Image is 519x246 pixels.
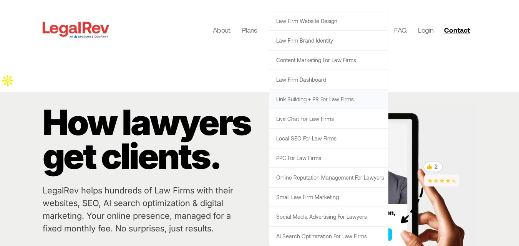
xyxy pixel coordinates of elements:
[242,25,257,35] a: Plans
[269,70,388,89] a: Law Firm Dashboard
[269,207,388,226] a: Social Media Advertising for Lawyers
[43,106,290,173] p: How lawyers get clients.
[12,12,18,18] img: logo_orange.svg
[269,187,388,206] a: Small Law Firm Marketing
[269,11,388,246] ul: Services
[213,25,230,35] a: About
[441,24,475,36] a: Contact
[394,25,406,35] a: FAQ
[418,25,433,35] a: Login
[269,226,388,246] a: AI Search Optimization for Law Firms
[12,20,18,26] img: website_grey.svg
[22,12,38,18] div: v 4.0.25
[269,11,388,30] a: Law Firm Website Design
[85,45,129,50] div: Keywords by Traffic
[269,129,388,148] a: Local SEO for Law Firms
[269,148,388,167] a: PPC for Law Firms
[29,45,69,50] div: Domain Overview
[269,31,388,50] a: Law Firm Brand Identity
[269,109,388,128] a: Live Chat for Law Firms
[43,185,233,233] a: LegalRev helps hundreds of Law Firms with their websites, SEO, AI search optimization & digital m...
[269,50,388,69] a: Content Marketing for Law Firms
[76,45,83,51] img: tab_keywords_by_traffic_grey.svg
[269,168,388,187] a: Online Reputation Management for Lawyers
[21,45,27,51] img: tab_domain_overview_orange.svg
[269,89,388,109] a: Link Building + PR for Law Firms
[20,20,85,26] div: Domain: [DOMAIN_NAME]
[213,25,434,35] nav: Menu
[444,26,470,33] span: Contact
